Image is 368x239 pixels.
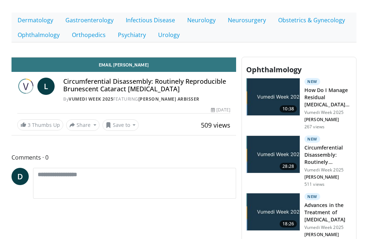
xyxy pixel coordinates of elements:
a: Dermatology [11,13,59,28]
p: [PERSON_NAME] [304,232,352,238]
a: Orthopedics [66,27,112,42]
a: Neurology [181,13,222,28]
a: Obstetrics & Gynecology [272,13,351,28]
h3: Circumferential Disassembly: Routinely Reproducible Brunescent Catar… [304,144,352,166]
img: 930e83fa-ed09-4f75-9544-f8aff6d3c8ef.jpg.150x105_q85_crop-smart_upscale.jpg [247,136,300,173]
a: 10:38 New How Do I Manage Residual [MEDICAL_DATA] [MEDICAL_DATA] Surgery? Vumedi Week 2025 [PERSO... [246,78,352,130]
span: 28:28 [280,163,297,170]
div: By FEATURING [63,96,230,102]
span: 509 views [201,121,230,129]
p: 267 views [304,124,325,130]
a: Urology [152,27,186,42]
a: Ophthalmology [11,27,66,42]
a: Infectious Disease [120,13,181,28]
h4: Circumferential Disassembly: Routinely Reproducible Brunescent Cataract [MEDICAL_DATA] [63,78,230,93]
a: Gastroenterology [59,13,120,28]
div: [DATE] [211,107,230,113]
a: L [37,78,55,95]
span: 3 [28,121,31,128]
button: Share [66,119,100,131]
button: Save to [102,119,139,131]
p: New [304,135,320,143]
p: Vumedi Week 2025 [304,110,352,115]
img: ed9dcd9c-dc1e-49ec-8892-4ca9fd66b234.jpg.150x105_q85_crop-smart_upscale.jpg [247,193,300,231]
a: Vumedi Week 2025 [69,96,113,102]
p: New [304,78,320,85]
img: 9de77dd7-fd7f-4bfc-a5f5-b63e24bf9ce4.jpg.150x105_q85_crop-smart_upscale.jpg [247,78,300,116]
h3: Advances in the Treatment of [MEDICAL_DATA] [304,202,352,223]
a: 28:28 New Circumferential Disassembly: Routinely Reproducible Brunescent Catar… Vumedi Week 2025 ... [246,135,352,187]
a: [PERSON_NAME] Arbisser [138,96,199,102]
a: 18:26 New Advances in the Treatment of [MEDICAL_DATA] Vumedi Week 2025 [PERSON_NAME] [246,193,352,239]
img: Vumedi Week 2025 [17,78,34,95]
h3: How Do I Manage Residual [MEDICAL_DATA] [MEDICAL_DATA] Surgery? [304,87,352,108]
p: [PERSON_NAME] [304,117,352,123]
a: D [11,168,29,185]
a: Neurosurgery [222,13,272,28]
p: Vumedi Week 2025 [304,167,352,173]
span: Ophthalmology [246,65,302,74]
p: 511 views [304,181,325,187]
span: 18:26 [280,220,297,227]
span: Comments 0 [11,153,236,162]
span: 10:38 [280,105,297,112]
a: Email [PERSON_NAME] [11,58,236,72]
a: 3 Thumbs Up [17,119,63,130]
p: Vumedi Week 2025 [304,225,352,230]
a: Psychiatry [112,27,152,42]
p: [PERSON_NAME] [304,174,352,180]
p: New [304,193,320,200]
